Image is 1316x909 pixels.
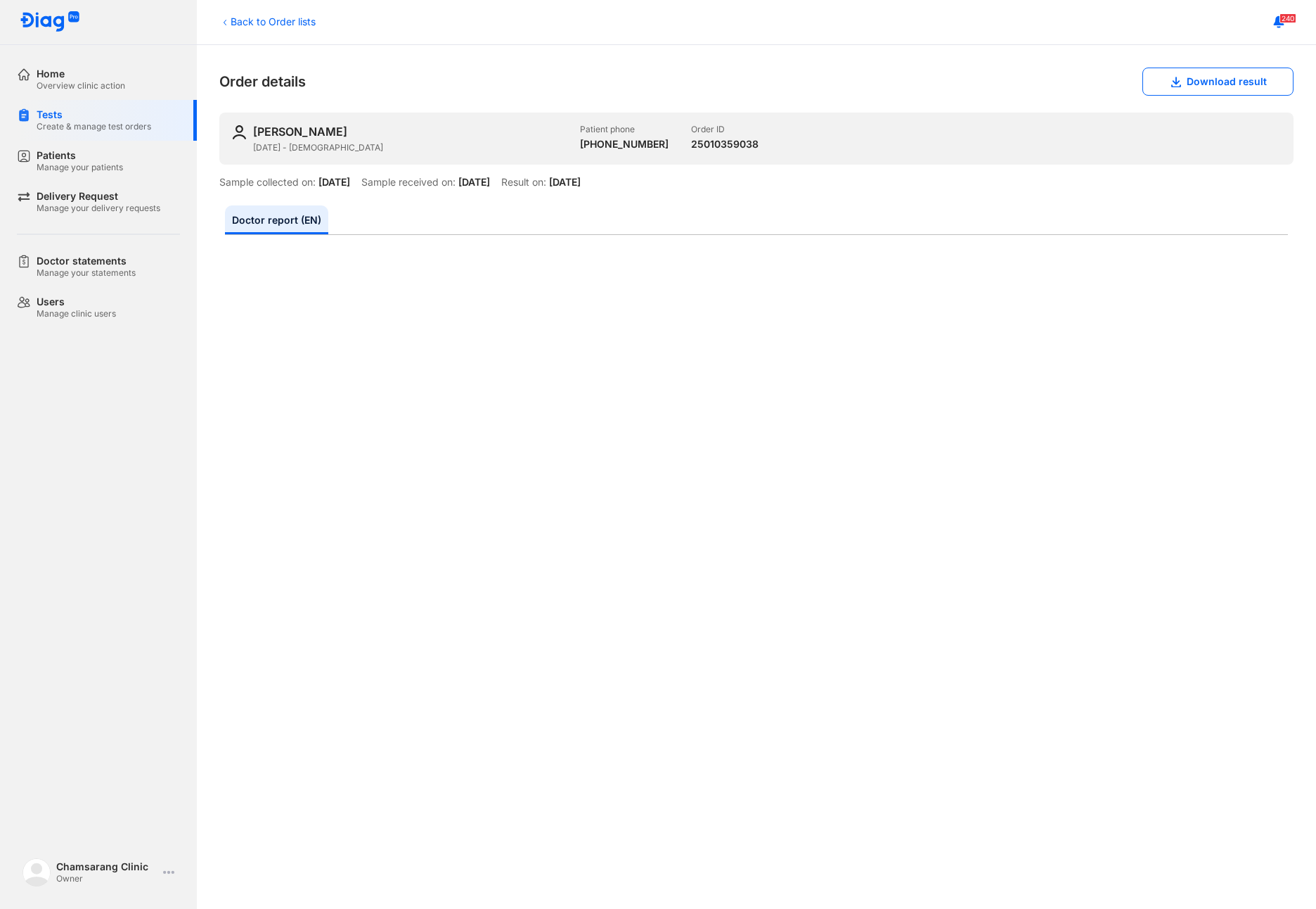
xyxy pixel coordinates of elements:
[37,203,160,214] div: Manage your delivery requests
[580,138,669,151] div: [PHONE_NUMBER]
[37,149,123,162] div: Patients
[37,121,151,132] div: Create & manage test orders
[37,308,116,319] div: Manage clinic users
[318,176,350,189] div: [DATE]
[1142,68,1294,96] button: Download result
[225,205,328,234] a: Doctor report (EN)
[580,124,669,135] div: Patient phone
[56,873,157,884] div: Owner
[37,255,136,267] div: Doctor statements
[458,176,490,189] div: [DATE]
[549,176,581,189] div: [DATE]
[501,176,546,189] div: Result on:
[22,858,51,886] img: logo
[691,138,759,151] div: 25010359038
[37,108,151,121] div: Tests
[219,176,316,189] div: Sample collected on:
[37,267,136,279] div: Manage your statements
[37,80,125,91] div: Overview clinic action
[37,162,123,173] div: Manage your patients
[37,68,125,80] div: Home
[253,142,569,153] div: [DATE] - [DEMOGRAPHIC_DATA]
[253,124,347,139] div: [PERSON_NAME]
[219,68,1294,96] div: Order details
[56,860,157,873] div: Chamsarang Clinic
[37,295,116,308] div: Users
[1279,13,1296,23] span: 240
[37,190,160,203] div: Delivery Request
[219,14,316,29] div: Back to Order lists
[20,11,80,33] img: logo
[691,124,759,135] div: Order ID
[231,124,247,141] img: user-icon
[361,176,456,189] div: Sample received on:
